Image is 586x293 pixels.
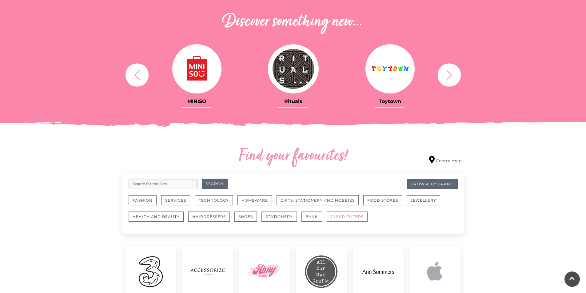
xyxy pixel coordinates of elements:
button: Stationery [261,212,297,222]
a: Health and Beauty [129,212,188,228]
a: Toytown [346,44,434,104]
a: Homeware [237,195,277,212]
button: CLEAR FILTERS [327,212,368,222]
button: Jewellery [407,195,440,205]
h3: MINISO [153,98,241,104]
a: CLEAR FILTERS [327,212,372,228]
a: Fashion [129,195,161,212]
button: Shoes [234,212,257,222]
a: Stationery [261,212,301,228]
h3: Rituals [250,98,337,104]
a: Technology [195,195,237,212]
a: Jewellery [407,195,445,212]
a: Browse By Brand [407,179,458,189]
button: Food Stores [363,195,402,205]
a: Gifts, Stationery and Hobbies [277,195,363,212]
input: Search for retailers [129,179,197,189]
a: Centre map [429,156,461,164]
h3: Toytown [346,98,434,104]
h2: Find your favourites! [181,147,405,166]
button: Services [161,195,190,205]
button: Bank [301,212,322,222]
button: Technology [195,195,233,205]
button: Health and Beauty [129,212,184,222]
a: Food Stores [363,195,407,212]
a: Services [161,195,195,212]
a: Shoes [234,212,261,228]
button: Gifts, Stationery and Hobbies [277,195,359,205]
button: Fashion [129,195,157,205]
button: Hairdressers [188,212,230,222]
a: Hairdressers [188,212,234,228]
a: Bank [301,212,327,228]
h2: Discover something new... [122,12,464,32]
a: Rituals [250,44,337,104]
a: MINISO [153,44,241,104]
button: Homeware [237,195,272,205]
button: Search [202,179,228,189]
